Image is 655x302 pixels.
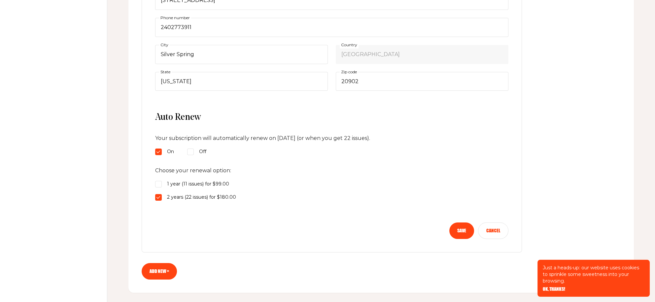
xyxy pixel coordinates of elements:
input: On [155,149,162,155]
a: Add new + [142,263,177,280]
span: 1 year (11 issues) for $99.00 [167,180,229,188]
label: State [159,68,172,75]
p: Just a heads-up: our website uses cookies to sprinkle some sweetness into your browsing. [543,264,644,284]
select: State [155,72,328,91]
p: Choose your renewal option: [155,166,508,175]
input: Zip code [336,72,508,91]
span: 2 years (22 issues) for $180.00 [167,193,236,201]
span: Off [199,148,206,156]
span: On [167,148,174,156]
label: Country [340,41,359,48]
input: City [155,45,328,64]
input: Phone number [155,18,508,37]
button: Save [449,222,474,239]
input: 1 year (11 issues) for $99.00 [155,181,162,187]
button: OK, THANKS! [543,287,565,291]
button: Cancel [478,222,508,239]
span: Auto Renew [155,112,508,123]
input: 2 years (22 issues) for $180.00 [155,194,162,201]
label: City [159,41,170,48]
label: Phone number [159,14,191,21]
select: Country [336,45,508,64]
label: Zip code [340,68,358,75]
input: Off [187,149,194,155]
p: Your subscription will automatically renew on [DATE] (or when you get 22 issues) . [155,134,508,143]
